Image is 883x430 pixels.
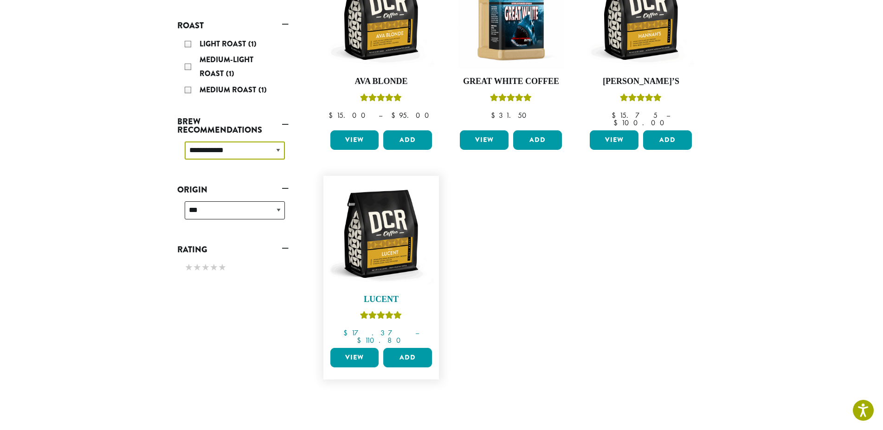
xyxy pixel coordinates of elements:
div: Rated 5.00 out of 5 [360,310,402,324]
h4: Ava Blonde [328,77,435,87]
div: Origin [177,198,289,231]
div: Rated 5.00 out of 5 [490,92,532,106]
bdi: 31.50 [491,110,531,120]
button: Add [643,130,692,150]
span: $ [491,110,499,120]
span: ★ [193,261,201,274]
a: Brew Recommendations [177,114,289,138]
a: View [330,130,379,150]
bdi: 15.75 [612,110,657,120]
span: (1) [226,68,234,79]
span: $ [612,110,619,120]
div: Brew Recommendations [177,138,289,171]
span: ★ [210,261,218,274]
img: DCR-12oz-Lucent-Stock-scaled.png [328,180,434,287]
bdi: 95.00 [391,110,433,120]
button: Add [513,130,562,150]
span: – [379,110,382,120]
button: Add [383,348,432,367]
a: LucentRated 5.00 out of 5 [328,180,435,345]
div: Rated 5.00 out of 5 [620,92,662,106]
h4: Lucent [328,295,435,305]
a: Origin [177,182,289,198]
bdi: 17.37 [343,328,406,338]
a: View [460,130,509,150]
h4: Great White Coffee [458,77,564,87]
bdi: 100.00 [613,118,669,128]
button: Add [383,130,432,150]
span: $ [329,110,336,120]
span: – [666,110,670,120]
a: Roast [177,18,289,33]
span: – [415,328,419,338]
span: ★ [218,261,226,274]
span: $ [357,335,365,345]
span: ★ [185,261,193,274]
div: Roast [177,33,289,102]
span: (1) [258,84,267,95]
a: View [590,130,638,150]
div: Rated 5.00 out of 5 [360,92,402,106]
div: Rating [177,257,289,279]
h4: [PERSON_NAME]’s [587,77,694,87]
bdi: 110.80 [357,335,405,345]
bdi: 15.00 [329,110,370,120]
span: $ [343,328,351,338]
span: Medium-Light Roast [200,54,253,79]
span: $ [391,110,399,120]
span: (1) [248,39,257,49]
span: $ [613,118,621,128]
span: ★ [201,261,210,274]
a: Rating [177,242,289,257]
a: View [330,348,379,367]
span: Medium Roast [200,84,258,95]
span: Light Roast [200,39,248,49]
